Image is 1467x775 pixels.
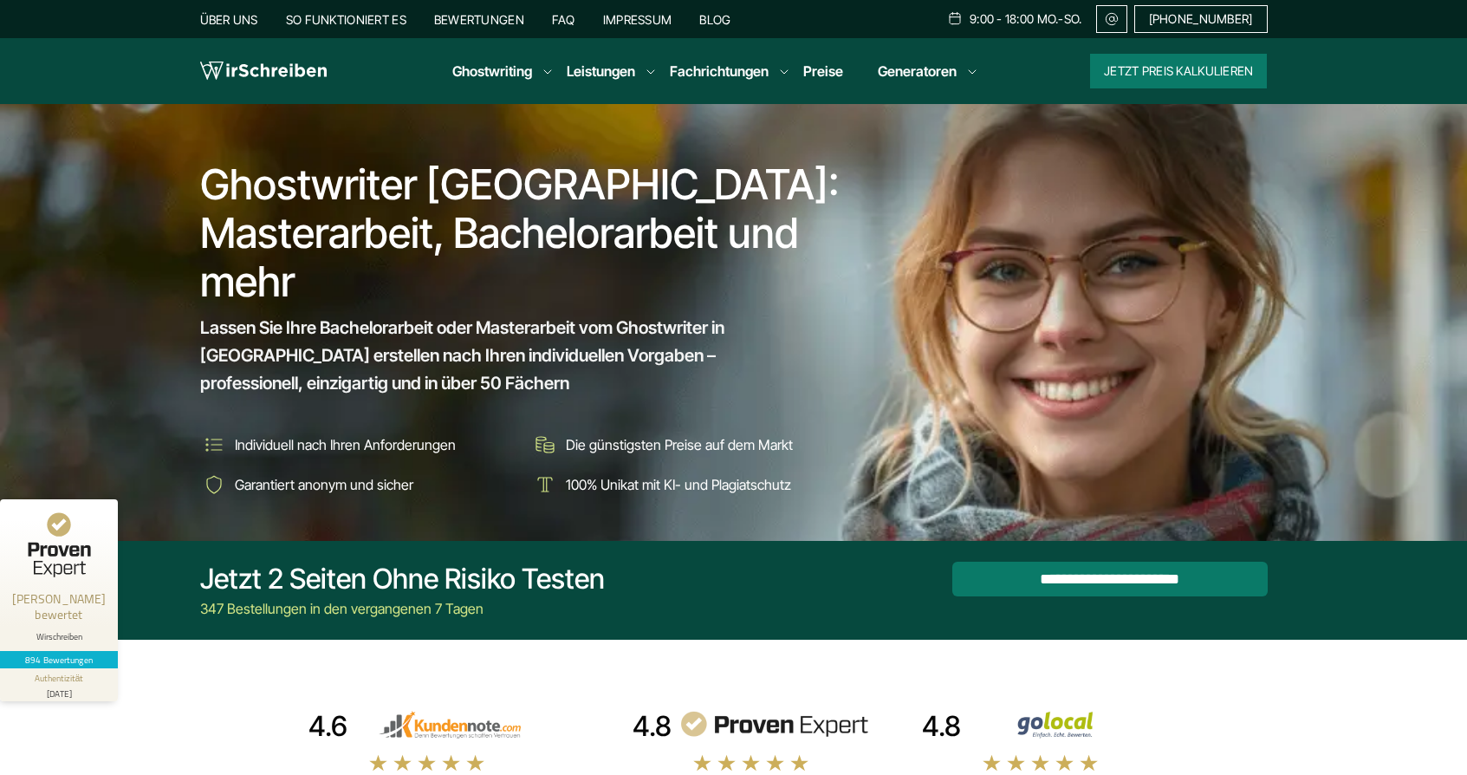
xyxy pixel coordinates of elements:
[968,711,1159,739] img: Wirschreiben Bewertungen
[200,598,605,619] div: 347 Bestellungen in den vergangenen 7 Tagen
[200,431,519,459] li: Individuell nach Ihren Anforderungen
[200,12,258,27] a: Über uns
[1104,12,1120,26] img: Email
[434,12,524,27] a: Bewertungen
[200,58,327,84] img: logo wirschreiben
[982,753,1100,772] img: stars
[286,12,406,27] a: So funktioniert es
[1090,54,1267,88] button: Jetzt Preis kalkulieren
[531,471,559,498] img: 100% Unikat mit KI- und Plagiatschutz
[692,753,810,772] img: stars
[567,61,635,81] a: Leistungen
[633,709,672,744] div: 4.8
[970,12,1082,26] span: 9:00 - 18:00 Mo.-So.
[803,62,843,80] a: Preise
[531,431,850,459] li: Die günstigsten Preise auf dem Markt
[354,711,545,739] img: kundennote
[308,709,347,744] div: 4.6
[1134,5,1268,33] a: [PHONE_NUMBER]
[7,685,111,698] div: [DATE]
[603,12,672,27] a: Impressum
[699,12,730,27] a: Blog
[947,11,963,25] img: Schedule
[1149,12,1253,26] span: [PHONE_NUMBER]
[200,562,605,596] div: Jetzt 2 Seiten ohne Risiko testen
[200,431,228,459] img: Individuell nach Ihren Anforderungen
[452,61,532,81] a: Ghostwriting
[670,61,769,81] a: Fachrichtungen
[368,753,486,772] img: stars
[878,61,957,81] a: Generatoren
[531,431,559,459] img: Die günstigsten Preise auf dem Markt
[678,711,869,739] img: provenexpert reviews
[35,672,84,685] div: Authentizität
[922,709,961,744] div: 4.8
[200,160,852,306] h1: Ghostwriter [GEOGRAPHIC_DATA]: Masterarbeit, Bachelorarbeit und mehr
[200,471,519,498] li: Garantiert anonym und sicher
[552,12,575,27] a: FAQ
[7,631,111,642] div: Wirschreiben
[200,314,819,397] span: Lassen Sie Ihre Bachelorarbeit oder Masterarbeit vom Ghostwriter in [GEOGRAPHIC_DATA] erstellen n...
[200,471,228,498] img: Garantiert anonym und sicher
[531,471,850,498] li: 100% Unikat mit KI- und Plagiatschutz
